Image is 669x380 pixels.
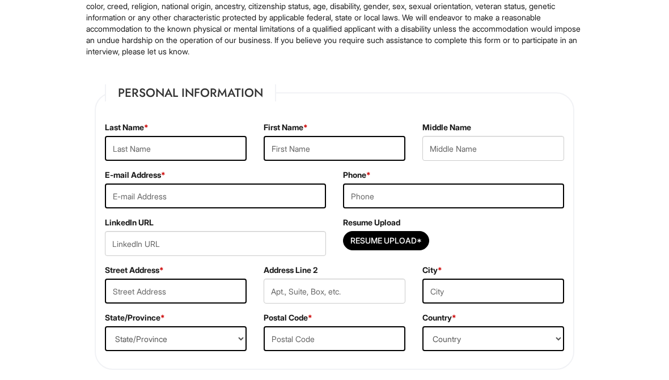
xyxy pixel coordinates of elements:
input: Street Address [105,279,247,304]
label: LinkedIn URL [105,217,154,228]
input: E-mail Address [105,183,326,208]
input: City [422,279,564,304]
input: First Name [264,136,405,161]
input: Last Name [105,136,247,161]
select: Country [422,326,564,351]
label: Street Address [105,264,164,276]
label: Address Line 2 [264,264,317,276]
label: Country [422,312,456,323]
label: First Name [264,122,308,133]
label: Resume Upload [343,217,400,228]
label: State/Province [105,312,165,323]
label: City [422,264,442,276]
label: E-mail Address [105,169,166,181]
label: Middle Name [422,122,471,133]
label: Last Name [105,122,149,133]
input: Apt., Suite, Box, etc. [264,279,405,304]
select: State/Province [105,326,247,351]
input: Middle Name [422,136,564,161]
input: LinkedIn URL [105,231,326,256]
input: Postal Code [264,326,405,351]
label: Postal Code [264,312,312,323]
label: Phone [343,169,371,181]
button: Resume Upload*Resume Upload* [343,231,429,250]
input: Phone [343,183,564,208]
legend: Personal Information [105,84,276,101]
